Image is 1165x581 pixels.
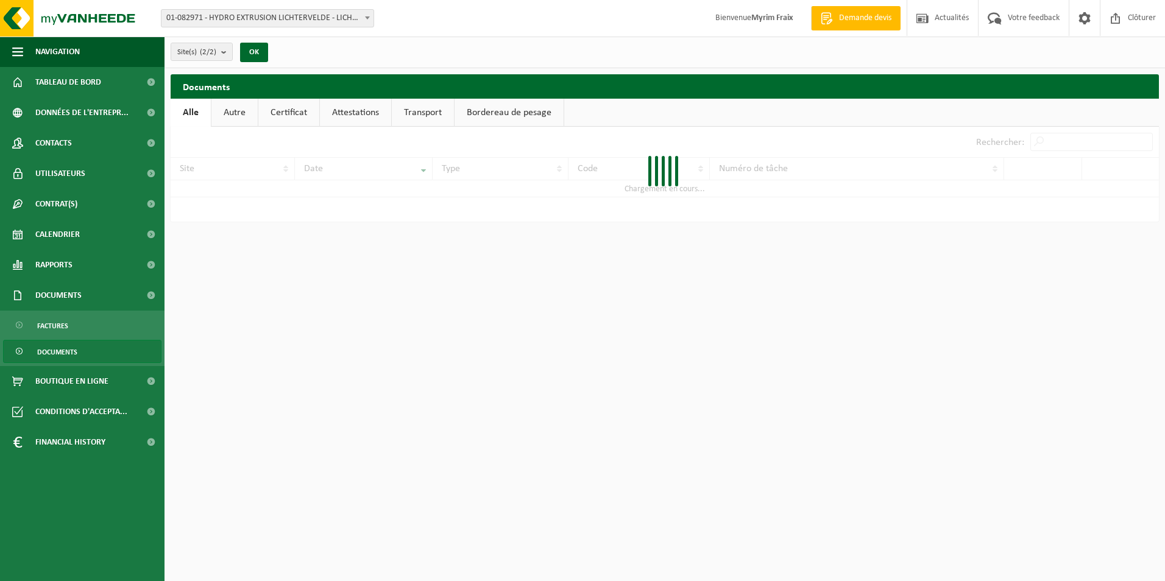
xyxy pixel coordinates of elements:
[35,250,73,280] span: Rapports
[392,99,454,127] a: Transport
[35,97,129,128] span: Données de l'entrepr...
[171,74,1159,98] h2: Documents
[3,314,161,337] a: Factures
[3,340,161,363] a: Documents
[35,427,105,457] span: Financial History
[811,6,901,30] a: Demande devis
[240,43,268,62] button: OK
[200,48,216,56] count: (2/2)
[161,9,374,27] span: 01-082971 - HYDRO EXTRUSION LICHTERVELDE - LICHTERVELDE
[211,99,258,127] a: Autre
[35,189,77,219] span: Contrat(s)
[320,99,391,127] a: Attestations
[171,99,211,127] a: Alle
[35,396,127,427] span: Conditions d'accepta...
[171,43,233,61] button: Site(s)(2/2)
[35,280,82,311] span: Documents
[455,99,564,127] a: Bordereau de pesage
[35,158,85,189] span: Utilisateurs
[258,99,319,127] a: Certificat
[177,43,216,62] span: Site(s)
[161,10,374,27] span: 01-082971 - HYDRO EXTRUSION LICHTERVELDE - LICHTERVELDE
[35,219,80,250] span: Calendrier
[35,37,80,67] span: Navigation
[751,13,793,23] strong: Myrim Fraix
[37,314,68,337] span: Factures
[37,340,77,364] span: Documents
[836,12,894,24] span: Demande devis
[35,366,108,396] span: Boutique en ligne
[35,128,72,158] span: Contacts
[35,67,101,97] span: Tableau de bord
